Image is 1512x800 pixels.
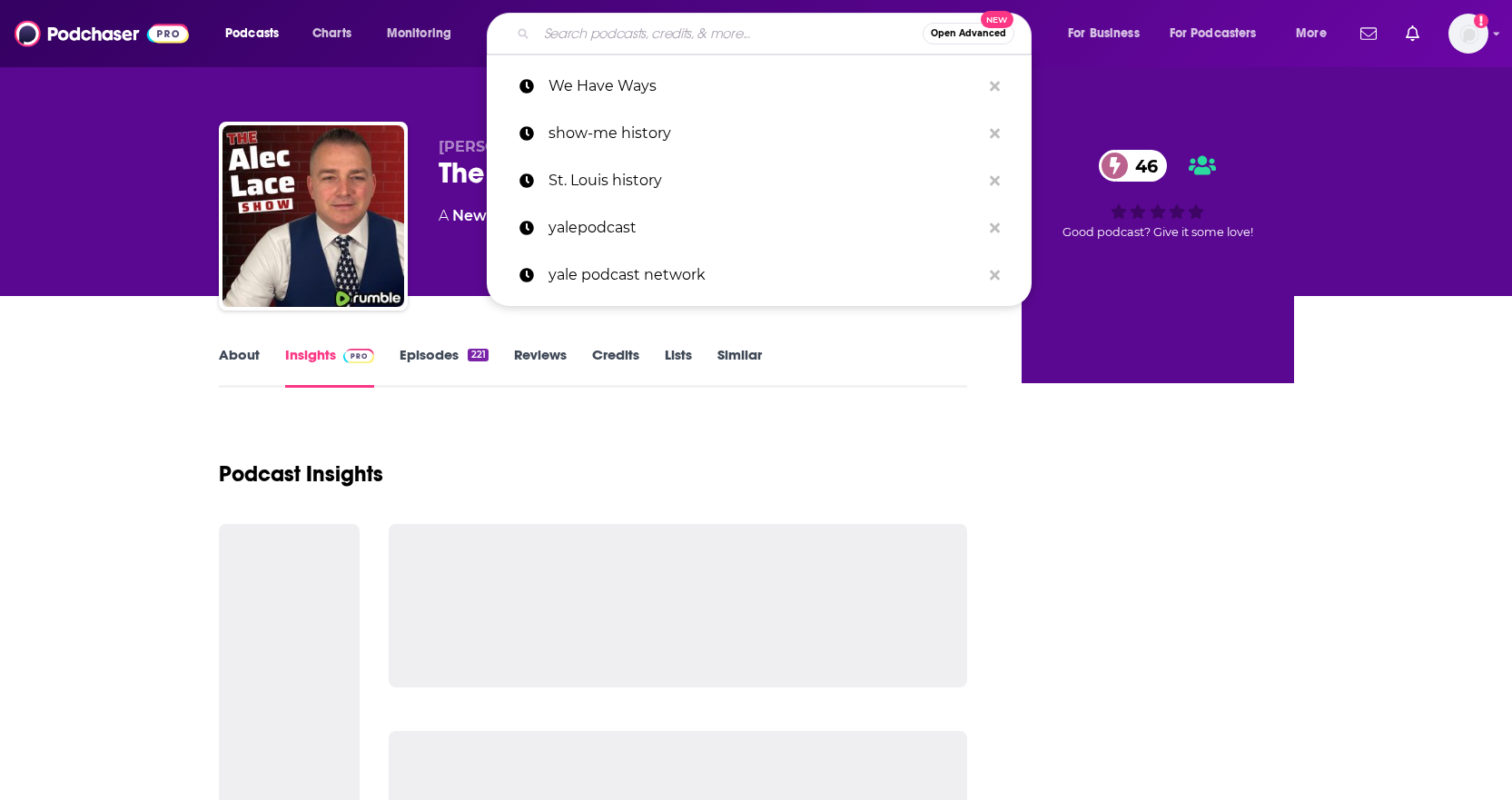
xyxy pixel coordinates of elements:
[222,125,404,307] img: The Alec Lace Show
[487,63,1032,110] a: We Have Ways
[1283,19,1349,48] button: open menu
[981,11,1013,28] span: New
[439,205,636,227] div: A podcast
[1448,14,1488,54] img: User Profile
[15,16,189,51] img: Podchaser - Follow, Share and Rate Podcasts
[548,63,981,110] p: We Have Ways
[923,23,1014,44] button: Open AdvancedNew
[212,19,302,48] button: open menu
[374,19,475,48] button: open menu
[487,252,1032,299] a: yale podcast network
[1158,19,1283,48] button: open menu
[1398,18,1427,49] a: Show notifications dropdown
[452,207,494,224] a: News
[439,138,568,155] span: [PERSON_NAME]
[487,157,1032,204] a: St. Louis history
[548,204,981,252] p: yalepodcast
[931,29,1006,38] span: Open Advanced
[1296,21,1327,46] span: More
[487,204,1032,252] a: yalepodcast
[312,21,351,46] span: Charts
[514,346,567,388] a: Reviews
[1170,21,1257,46] span: For Podcasters
[1117,150,1167,182] span: 46
[343,349,375,363] img: Podchaser Pro
[1474,14,1488,28] svg: Add a profile image
[301,19,362,48] a: Charts
[1068,21,1140,46] span: For Business
[400,346,488,388] a: Episodes221
[387,21,451,46] span: Monitoring
[1448,14,1488,54] button: Show profile menu
[1055,19,1162,48] button: open menu
[487,110,1032,157] a: show-me history
[537,19,923,48] input: Search podcasts, credits, & more...
[285,346,375,388] a: InsightsPodchaser Pro
[1448,14,1488,54] span: Logged in as calellac
[1022,138,1294,251] div: 46Good podcast? Give it some love!
[1353,18,1384,49] a: Show notifications dropdown
[548,252,981,299] p: yale podcast network
[548,110,981,157] p: show-me history
[717,346,762,388] a: Similar
[219,346,260,388] a: About
[548,157,981,204] p: St. Louis history
[1062,225,1253,239] span: Good podcast? Give it some love!
[592,346,639,388] a: Credits
[468,349,488,361] div: 221
[219,460,383,488] h1: Podcast Insights
[665,346,692,388] a: Lists
[225,21,279,46] span: Podcasts
[1099,150,1167,182] a: 46
[504,13,1049,54] div: Search podcasts, credits, & more...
